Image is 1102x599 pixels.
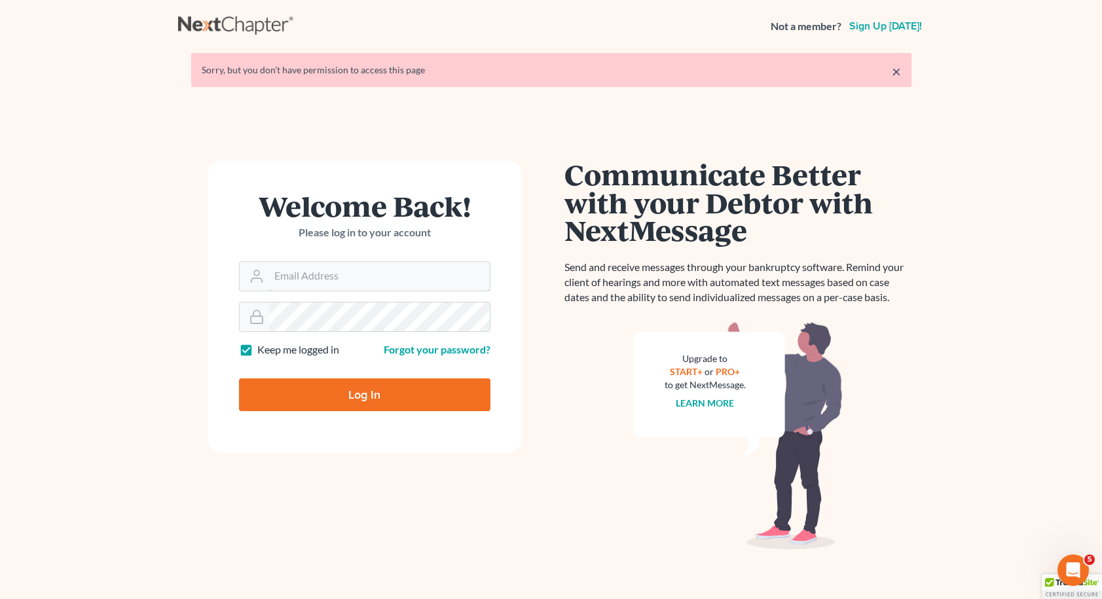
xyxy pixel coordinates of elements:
[202,64,901,77] div: Sorry, but you don't have permission to access this page
[239,378,490,411] input: Log In
[633,321,843,550] img: nextmessage_bg-59042aed3d76b12b5cd301f8e5b87938c9018125f34e5fa2b7a6b67550977c72.svg
[665,378,746,391] div: to get NextMessage.
[1084,554,1095,565] span: 5
[665,352,746,365] div: Upgrade to
[384,343,490,355] a: Forgot your password?
[892,64,901,79] a: ×
[705,366,714,377] span: or
[716,366,740,377] a: PRO+
[239,192,490,220] h1: Welcome Back!
[847,21,925,31] a: Sign up [DATE]!
[564,260,911,305] p: Send and receive messages through your bankruptcy software. Remind your client of hearings and mo...
[676,397,734,408] a: Learn more
[564,160,911,244] h1: Communicate Better with your Debtor with NextMessage
[1042,574,1102,599] div: TrustedSite Certified
[239,225,490,240] p: Please log in to your account
[670,366,703,377] a: START+
[771,19,841,34] strong: Not a member?
[269,262,490,291] input: Email Address
[1057,554,1089,586] iframe: Intercom live chat
[257,342,339,357] label: Keep me logged in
